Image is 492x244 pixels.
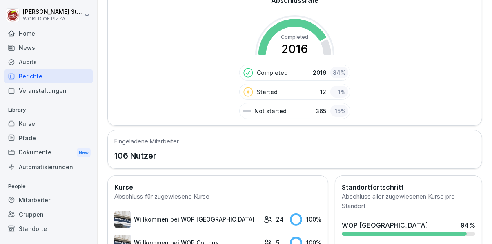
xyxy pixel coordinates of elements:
p: Not started [254,107,287,115]
div: 1 % [330,86,348,98]
a: Berichte [4,69,93,83]
div: Dokumente [4,145,93,160]
a: News [4,40,93,55]
p: People [4,180,93,193]
div: 94 % [461,220,475,230]
p: [PERSON_NAME] Sturch [23,9,82,16]
a: WOP [GEOGRAPHIC_DATA]94% [338,217,479,239]
div: New [77,148,91,157]
p: 12 [320,87,326,96]
div: 84 % [330,67,348,78]
p: WORLD OF PIZZA [23,16,82,22]
h2: Kurse [114,182,321,192]
div: 15 % [330,105,348,117]
a: Willkommen bei WOP [GEOGRAPHIC_DATA] [114,211,260,228]
h2: Standortfortschritt [342,182,475,192]
p: 106 Nutzer [114,150,179,162]
p: Started [257,87,278,96]
p: Library [4,103,93,116]
p: 365 [316,107,326,115]
div: WOP [GEOGRAPHIC_DATA] [342,220,428,230]
a: Standorte [4,222,93,236]
a: Home [4,26,93,40]
img: fptfw445wg0uer0j9cvk4vxb.png [114,211,131,228]
a: Mitarbeiter [4,193,93,207]
div: Abschluss aller zugewiesenen Kurse pro Standort [342,192,475,210]
a: DokumenteNew [4,145,93,160]
div: 100 % [290,213,321,226]
a: Audits [4,55,93,69]
a: Veranstaltungen [4,83,93,98]
a: Automatisierungen [4,160,93,174]
a: Gruppen [4,207,93,222]
a: Kurse [4,116,93,131]
p: 2016 [313,68,326,77]
div: Abschluss für zugewiesene Kurse [114,192,321,201]
p: 24 [276,215,284,224]
h5: Eingeladene Mitarbeiter [114,137,179,146]
p: Completed [257,68,288,77]
a: Pfade [4,131,93,145]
